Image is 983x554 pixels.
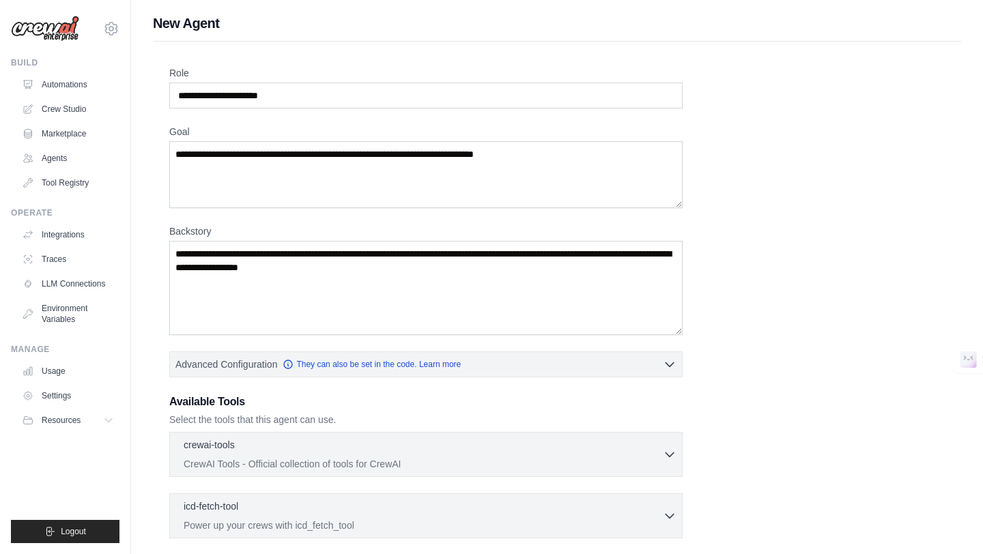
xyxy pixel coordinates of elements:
[184,499,238,513] p: icd-fetch-tool
[11,57,119,68] div: Build
[16,297,119,330] a: Environment Variables
[184,457,663,471] p: CrewAI Tools - Official collection of tools for CrewAI
[175,358,277,371] span: Advanced Configuration
[175,499,676,532] button: icd-fetch-tool Power up your crews with icd_fetch_tool
[16,224,119,246] a: Integrations
[283,359,461,370] a: They can also be set in the code. Learn more
[16,123,119,145] a: Marketplace
[16,273,119,295] a: LLM Connections
[175,438,676,471] button: crewai-tools CrewAI Tools - Official collection of tools for CrewAI
[16,360,119,382] a: Usage
[11,344,119,355] div: Manage
[16,385,119,407] a: Settings
[16,98,119,120] a: Crew Studio
[16,248,119,270] a: Traces
[169,125,683,138] label: Goal
[61,526,86,537] span: Logout
[16,409,119,431] button: Resources
[170,352,682,377] button: Advanced Configuration They can also be set in the code. Learn more
[184,519,663,532] p: Power up your crews with icd_fetch_tool
[42,415,81,426] span: Resources
[11,207,119,218] div: Operate
[16,147,119,169] a: Agents
[11,520,119,543] button: Logout
[169,413,683,426] p: Select the tools that this agent can use.
[11,16,79,42] img: Logo
[153,14,961,33] h1: New Agent
[16,172,119,194] a: Tool Registry
[169,224,683,238] label: Backstory
[169,66,683,80] label: Role
[16,74,119,96] a: Automations
[184,438,235,452] p: crewai-tools
[169,394,683,410] h3: Available Tools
